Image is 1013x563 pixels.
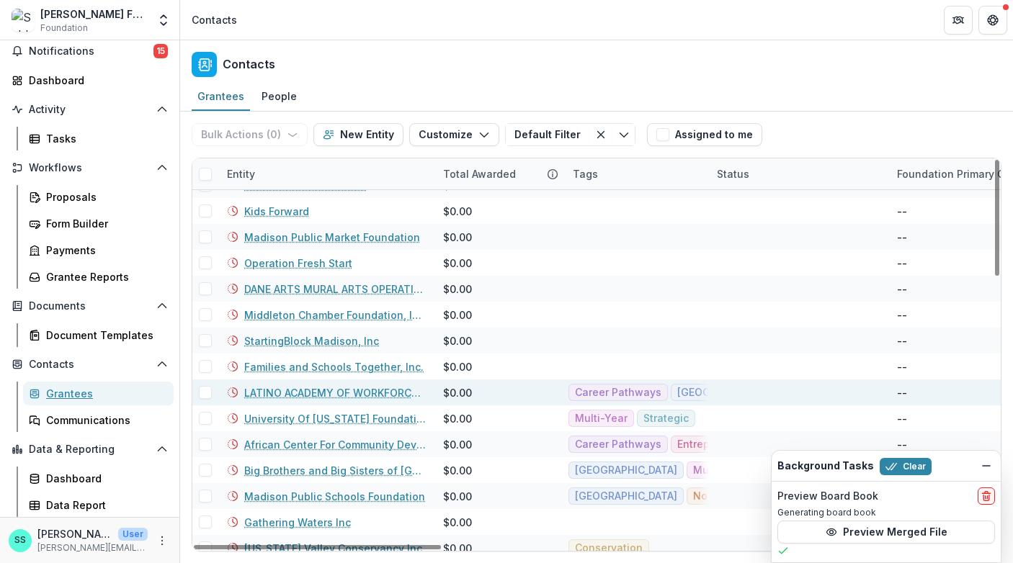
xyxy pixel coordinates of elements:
[443,307,472,323] div: $0.00
[218,158,434,189] div: Entity
[46,189,162,204] div: Proposals
[37,541,148,554] p: [PERSON_NAME][EMAIL_ADDRESS][DOMAIN_NAME]
[777,521,995,544] button: Preview Merged File
[505,123,589,146] button: Default Filter
[443,256,472,271] div: $0.00
[564,158,708,189] div: Tags
[443,411,472,426] div: $0.00
[40,6,148,22] div: [PERSON_NAME] Family Foundation
[46,497,162,513] div: Data Report
[244,204,309,219] a: Kids Forward
[443,437,472,452] div: $0.00
[223,58,275,71] h2: Contacts
[708,166,758,181] div: Status
[6,98,174,121] button: Open Activity
[23,493,174,517] a: Data Report
[647,123,762,146] button: Assigned to me
[244,307,426,323] a: Middleton Chamber Foundation, Inc.
[693,490,764,503] span: Non-Strategic
[677,387,780,399] span: [GEOGRAPHIC_DATA]
[23,212,174,235] a: Form Builder
[677,438,764,451] span: Entrepreneurship
[708,158,888,189] div: Status
[23,238,174,262] a: Payments
[978,457,995,474] button: Dismiss
[192,123,308,146] button: Bulk Actions (0)
[37,526,112,541] p: [PERSON_NAME]
[29,300,151,312] span: Documents
[244,515,351,530] a: Gathering Waters Inc
[192,12,237,27] div: Contacts
[897,437,907,452] div: --
[575,464,677,477] span: [GEOGRAPHIC_DATA]
[575,542,643,554] span: Conservation
[575,413,628,425] span: Multi-Year
[6,438,174,461] button: Open Data & Reporting
[46,243,162,258] div: Payments
[897,281,907,297] div: --
[29,162,151,174] span: Workflows
[589,123,612,146] button: Clear filter
[192,83,250,111] a: Grantees
[897,204,907,219] div: --
[46,471,162,486] div: Dashboard
[575,387,661,399] span: Career Pathways
[29,104,151,116] span: Activity
[29,45,153,58] span: Notifications
[46,269,162,284] div: Grantee Reports
[244,359,424,374] a: Families and Schools Together, Inc.
[23,185,174,209] a: Proposals
[880,458,932,475] button: Clear
[897,307,907,323] div: --
[153,44,168,58] span: 15
[23,408,174,432] a: Communications
[29,73,162,88] div: Dashboard
[6,68,174,92] a: Dashboard
[23,323,174,347] a: Document Templates
[434,158,564,189] div: Total Awarded
[46,328,162,343] div: Document Templates
[244,489,425,504] a: Madison Public Schools Foundation
[434,166,525,181] div: Total Awarded
[443,359,472,374] div: $0.00
[6,353,174,376] button: Open Contacts
[443,515,472,530] div: $0.00
[6,294,174,317] button: Open Documents
[244,333,379,348] a: StartingBlock Madison, Inc
[244,281,426,297] a: DANE ARTS MURAL ARTS OPERATING AS DAMA INC
[443,333,472,348] div: $0.00
[443,489,472,504] div: $0.00
[46,131,162,146] div: Tasks
[46,216,162,231] div: Form Builder
[153,532,171,549] button: More
[23,127,174,150] a: Tasks
[643,413,689,425] span: Strategic
[244,437,426,452] a: African Center For Community Development Inc
[23,382,174,405] a: Grantees
[118,528,148,541] p: User
[978,6,1007,35] button: Get Help
[46,386,162,401] div: Grantees
[978,487,995,505] button: delete
[443,230,472,245] div: $0.00
[564,166,607,181] div: Tags
[575,490,677,503] span: [GEOGRAPHIC_DATA]
[944,6,973,35] button: Partners
[244,385,426,400] a: LATINO ACADEMY OF WORKFORCE DEVELOPMENT INC
[244,256,352,271] a: Operation Fresh Start
[244,411,426,426] a: University Of [US_STATE] Foundation
[14,536,26,545] div: Stephanie Schlecht
[46,413,162,428] div: Communications
[192,86,250,107] div: Grantees
[575,438,661,451] span: Career Pathways
[29,443,151,456] span: Data & Reporting
[244,230,420,245] a: Madison Public Market Foundation
[23,467,174,490] a: Dashboard
[897,256,907,271] div: --
[897,359,907,374] div: --
[218,166,264,181] div: Entity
